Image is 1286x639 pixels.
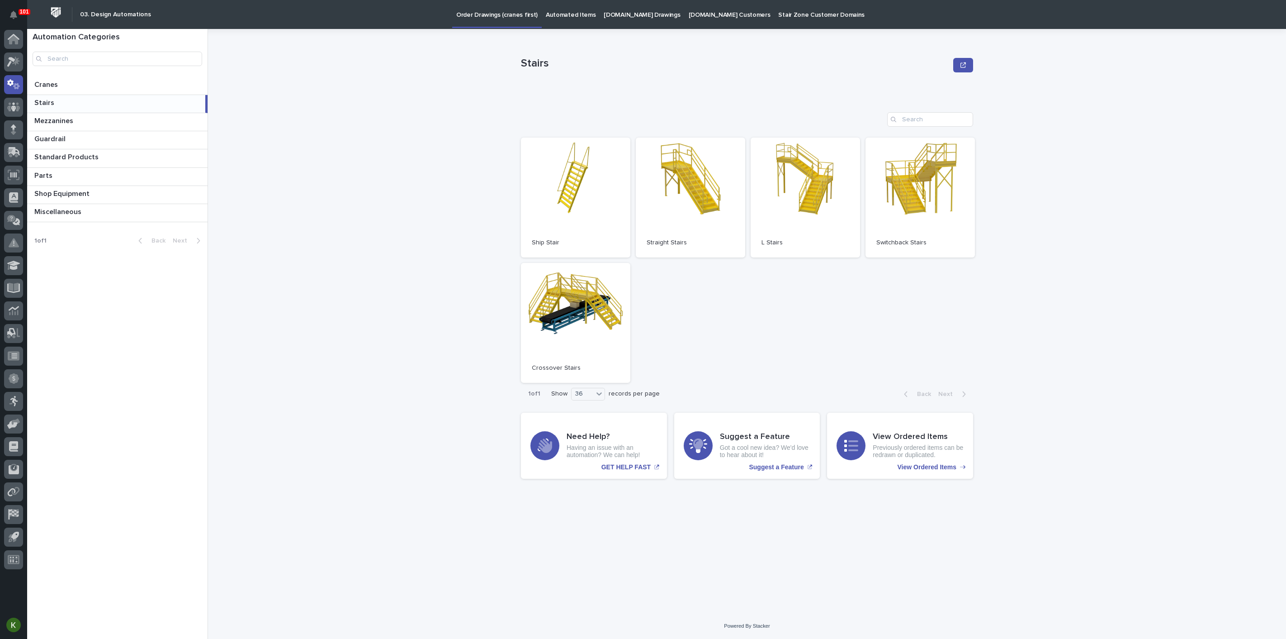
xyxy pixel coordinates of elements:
[11,11,23,25] div: Notifications101
[521,57,950,70] p: Stairs
[27,168,208,186] a: PartsParts
[146,238,165,244] span: Back
[131,237,169,245] button: Back
[521,383,548,405] p: 1 of 1
[173,238,193,244] span: Next
[27,186,208,204] a: Shop EquipmentShop Equipment
[33,33,202,43] h1: Automation Categories
[609,390,660,398] p: records per page
[674,413,820,479] a: Suggest a Feature
[34,188,91,198] p: Shop Equipment
[27,204,208,222] a: MiscellaneousMiscellaneous
[938,391,958,397] span: Next
[27,149,208,167] a: Standard ProductsStandard Products
[34,79,60,89] p: Cranes
[601,463,651,471] p: GET HELP FAST
[27,131,208,149] a: GuardrailGuardrail
[912,391,931,397] span: Back
[567,432,657,442] h3: Need Help?
[761,239,849,247] p: L Stairs
[34,97,56,107] p: Stairs
[27,113,208,131] a: MezzaninesMezzanines
[876,239,964,247] p: Switchback Stairs
[27,77,208,95] a: CranesCranes
[749,463,804,471] p: Suggest a Feature
[720,444,811,459] p: Got a cool new idea? We'd love to hear about it!
[532,364,619,372] p: Crossover Stairs
[34,115,75,125] p: Mezzanines
[751,138,860,258] a: L Stairs
[27,230,54,252] p: 1 of 1
[20,9,29,15] p: 101
[567,444,657,459] p: Having an issue with an automation? We can help!
[572,389,593,399] div: 36
[827,413,973,479] a: View Ordered Items
[897,390,935,398] button: Back
[521,138,630,258] a: Ship Stair
[4,5,23,24] button: Notifications
[865,138,975,258] a: Switchback Stairs
[521,263,630,383] a: Crossover Stairs
[47,4,64,21] img: Workspace Logo
[521,413,667,479] a: GET HELP FAST
[34,133,67,143] p: Guardrail
[647,239,734,247] p: Straight Stairs
[4,615,23,634] button: users-avatar
[724,623,770,629] a: Powered By Stacker
[636,138,745,258] a: Straight Stairs
[34,170,54,180] p: Parts
[898,463,956,471] p: View Ordered Items
[532,239,619,247] p: Ship Stair
[34,151,100,162] p: Standard Products
[169,237,208,245] button: Next
[80,11,151,19] h2: 03. Design Automations
[34,206,83,216] p: Miscellaneous
[720,432,811,442] h3: Suggest a Feature
[935,390,973,398] button: Next
[551,390,567,398] p: Show
[873,432,964,442] h3: View Ordered Items
[887,112,973,127] input: Search
[33,52,202,66] input: Search
[27,95,208,113] a: StairsStairs
[873,444,964,459] p: Previously ordered items can be redrawn or duplicated.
